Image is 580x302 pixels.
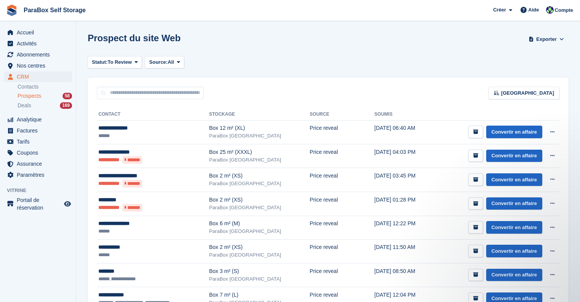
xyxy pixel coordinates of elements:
[486,197,542,210] a: Convertir en affaire
[501,89,554,97] span: [GEOGRAPHIC_DATA]
[4,196,72,212] a: menu
[374,108,432,121] th: Soumis
[209,124,310,132] div: Box 12 m² (XL)
[310,168,374,192] td: Price reveal
[310,239,374,263] td: Price reveal
[209,132,310,140] div: ParaBox [GEOGRAPHIC_DATA]
[310,144,374,168] td: Price reveal
[17,125,63,136] span: Factures
[17,147,63,158] span: Coupons
[374,216,432,239] td: [DATE] 12:22 PM
[17,158,63,169] span: Assurance
[18,102,72,110] a: Deals 169
[209,172,310,180] div: Box 2 m² (XS)
[209,196,310,204] div: Box 2 m² (XS)
[18,102,31,109] span: Deals
[17,60,63,71] span: Nos centres
[4,60,72,71] a: menu
[527,33,566,45] button: Exporter
[17,38,63,49] span: Activités
[310,192,374,216] td: Price reveal
[18,92,41,100] span: Prospects
[60,102,72,109] div: 169
[486,150,542,162] a: Convertir en affaire
[4,114,72,125] a: menu
[209,156,310,164] div: ParaBox [GEOGRAPHIC_DATA]
[4,136,72,147] a: menu
[209,275,310,283] div: ParaBox [GEOGRAPHIC_DATA]
[145,56,184,69] button: Source: All
[4,147,72,158] a: menu
[88,56,142,69] button: Statut: To Review
[4,170,72,180] a: menu
[209,108,310,121] th: Stockage
[149,58,167,66] span: Source:
[209,180,310,187] div: ParaBox [GEOGRAPHIC_DATA]
[486,245,542,257] a: Convertir en affaire
[486,221,542,234] a: Convertir en affaire
[88,33,181,43] h1: Prospect du site Web
[18,83,72,90] a: Contacts
[209,228,310,235] div: ParaBox [GEOGRAPHIC_DATA]
[63,199,72,208] a: Boutique d'aperçu
[21,4,89,16] a: ParaBox Self Storage
[4,27,72,38] a: menu
[486,269,542,281] a: Convertir en affaire
[310,120,374,144] td: Price reveal
[6,5,18,16] img: stora-icon-8386f47178a22dfd0bd8f6a31ec36ba5ce8667c1dd55bd0f319d3a0aa187defe.svg
[17,196,63,212] span: Portail de réservation
[486,126,542,138] a: Convertir en affaire
[374,120,432,144] td: [DATE] 06:40 AM
[17,27,63,38] span: Accueil
[374,263,432,287] td: [DATE] 08:50 AM
[310,216,374,239] td: Price reveal
[209,148,310,156] div: Box 25 m² (XXXL)
[4,125,72,136] a: menu
[310,263,374,287] td: Price reveal
[18,92,72,100] a: Prospects 58
[374,168,432,192] td: [DATE] 03:45 PM
[486,173,542,186] a: Convertir en affaire
[63,93,72,99] div: 58
[374,239,432,263] td: [DATE] 11:50 AM
[209,204,310,212] div: ParaBox [GEOGRAPHIC_DATA]
[209,220,310,228] div: Box 6 m² (M)
[536,36,556,43] span: Exporter
[555,6,573,14] span: Compte
[528,6,539,14] span: Aide
[209,291,310,299] div: Box 7 m² (L)
[17,170,63,180] span: Paramètres
[17,114,63,125] span: Analytique
[374,144,432,168] td: [DATE] 04:03 PM
[168,58,174,66] span: All
[17,71,63,82] span: CRM
[4,71,72,82] a: menu
[546,6,554,14] img: Tess Bédat
[17,49,63,60] span: Abonnements
[209,243,310,251] div: Box 2 m² (XS)
[209,267,310,275] div: Box 3 m² (S)
[4,158,72,169] a: menu
[4,49,72,60] a: menu
[17,136,63,147] span: Tarifs
[7,187,76,194] span: Vitrine
[92,58,108,66] span: Statut:
[374,192,432,216] td: [DATE] 01:28 PM
[97,108,209,121] th: Contact
[108,58,132,66] span: To Review
[310,108,374,121] th: Source
[209,251,310,259] div: ParaBox [GEOGRAPHIC_DATA]
[4,38,72,49] a: menu
[493,6,506,14] span: Créer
